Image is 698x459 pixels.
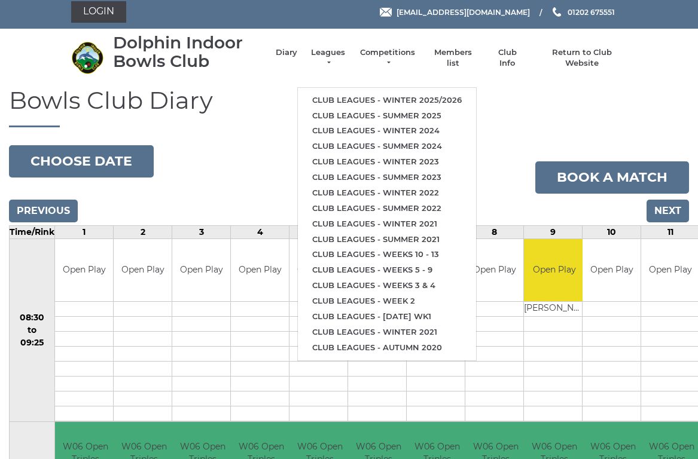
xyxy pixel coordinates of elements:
td: 1 [55,225,114,238]
td: [PERSON_NAME] [524,302,584,317]
a: Club leagues - Autumn 2020 [298,340,476,356]
td: 5 [289,225,348,238]
td: 9 [524,225,583,238]
a: Club leagues - Winter 2023 [298,154,476,170]
a: Club leagues - Winter 2022 [298,185,476,201]
a: Club leagues - Summer 2022 [298,201,476,216]
a: Club leagues - Week 2 [298,293,476,309]
td: Open Play [172,239,230,302]
td: Open Play [583,239,641,302]
a: Club leagues - Summer 2025 [298,108,476,124]
span: [EMAIL_ADDRESS][DOMAIN_NAME] [397,7,530,16]
h1: Bowls Club Diary [9,87,689,127]
a: Club leagues - Winter 2024 [298,123,476,139]
td: Open Play [231,239,289,302]
a: Login [71,1,126,23]
a: Members list [428,47,478,69]
a: Return to Club Website [537,47,627,69]
a: Club leagues - Summer 2021 [298,232,476,247]
input: Previous [9,200,78,222]
a: Club leagues - Summer 2024 [298,139,476,154]
input: Next [647,200,689,222]
a: Email [EMAIL_ADDRESS][DOMAIN_NAME] [380,7,530,18]
a: Competitions [359,47,416,69]
a: Club leagues - Winter 2021 [298,216,476,232]
a: Phone us 01202 675551 [551,7,615,18]
a: Club leagues - Summer 2023 [298,170,476,185]
td: Time/Rink [10,225,55,238]
img: Email [380,8,392,17]
a: Club Info [490,47,525,69]
td: 2 [114,225,172,238]
td: Open Play [465,239,523,302]
a: Club leagues - [DATE] wk1 [298,309,476,325]
td: 3 [172,225,231,238]
a: Club leagues - Weeks 3 & 4 [298,278,476,293]
td: 8 [465,225,524,238]
td: Open Play [524,239,584,302]
div: Dolphin Indoor Bowls Club [113,33,264,71]
td: Open Play [289,239,348,302]
td: Open Play [55,239,113,302]
td: 4 [231,225,289,238]
td: 08:30 to 09:25 [10,238,55,422]
img: Phone us [553,7,561,17]
a: Club leagues - Winter 2021 [298,325,476,340]
a: Club leagues - Winter 2025/2026 [298,93,476,108]
a: Leagues [309,47,347,69]
img: Dolphin Indoor Bowls Club [71,41,104,74]
span: 01202 675551 [568,7,615,16]
ul: Leagues [297,87,477,361]
td: Open Play [114,239,172,302]
td: 10 [583,225,641,238]
button: Choose date [9,145,154,178]
a: Book a match [535,161,689,194]
a: Club leagues - Weeks 10 - 13 [298,247,476,262]
a: Diary [276,47,297,58]
a: Club leagues - Weeks 5 - 9 [298,262,476,278]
